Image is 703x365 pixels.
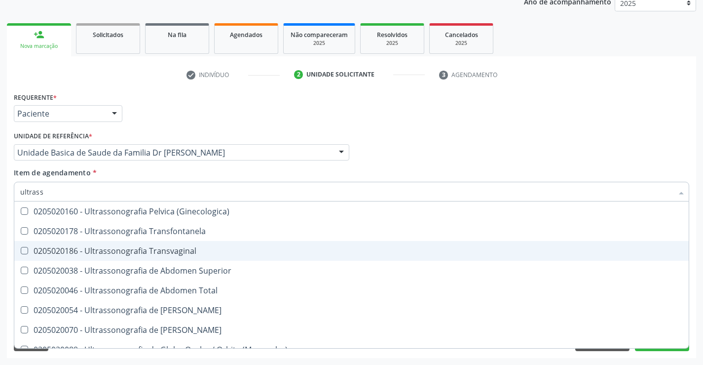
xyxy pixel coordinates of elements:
span: Na fila [168,31,186,39]
span: Não compareceram [291,31,348,39]
div: 0205020178 - Ultrassonografia Transfontanela [20,227,683,235]
span: Agendados [230,31,262,39]
span: Solicitados [93,31,123,39]
span: Unidade Basica de Saude da Familia Dr [PERSON_NAME] [17,148,329,158]
div: 0205020046 - Ultrassonografia de Abdomen Total [20,286,683,294]
div: 0205020186 - Ultrassonografia Transvaginal [20,247,683,255]
div: 2 [294,70,303,79]
label: Unidade de referência [14,129,92,144]
div: 0205020038 - Ultrassonografia de Abdomen Superior [20,267,683,275]
div: 0205020160 - Ultrassonografia Pelvica (Ginecologica) [20,207,683,215]
span: Paciente [17,109,102,119]
div: person_add [34,29,44,40]
span: Cancelados [445,31,478,39]
input: Buscar por procedimentos [20,182,673,202]
div: 2025 [291,40,348,47]
label: Requerente [14,90,57,105]
div: 0205020054 - Ultrassonografia de [PERSON_NAME] [20,306,683,314]
div: 0205020089 - Ultrassonografia de Globo Ocular / Orbita (Monocular) [20,346,683,354]
div: 2025 [368,40,417,47]
span: Resolvidos [377,31,407,39]
span: Item de agendamento [14,168,91,177]
div: 0205020070 - Ultrassonografia de [PERSON_NAME] [20,326,683,334]
div: Unidade solicitante [306,70,374,79]
div: Nova marcação [14,42,64,50]
div: 2025 [437,40,486,47]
